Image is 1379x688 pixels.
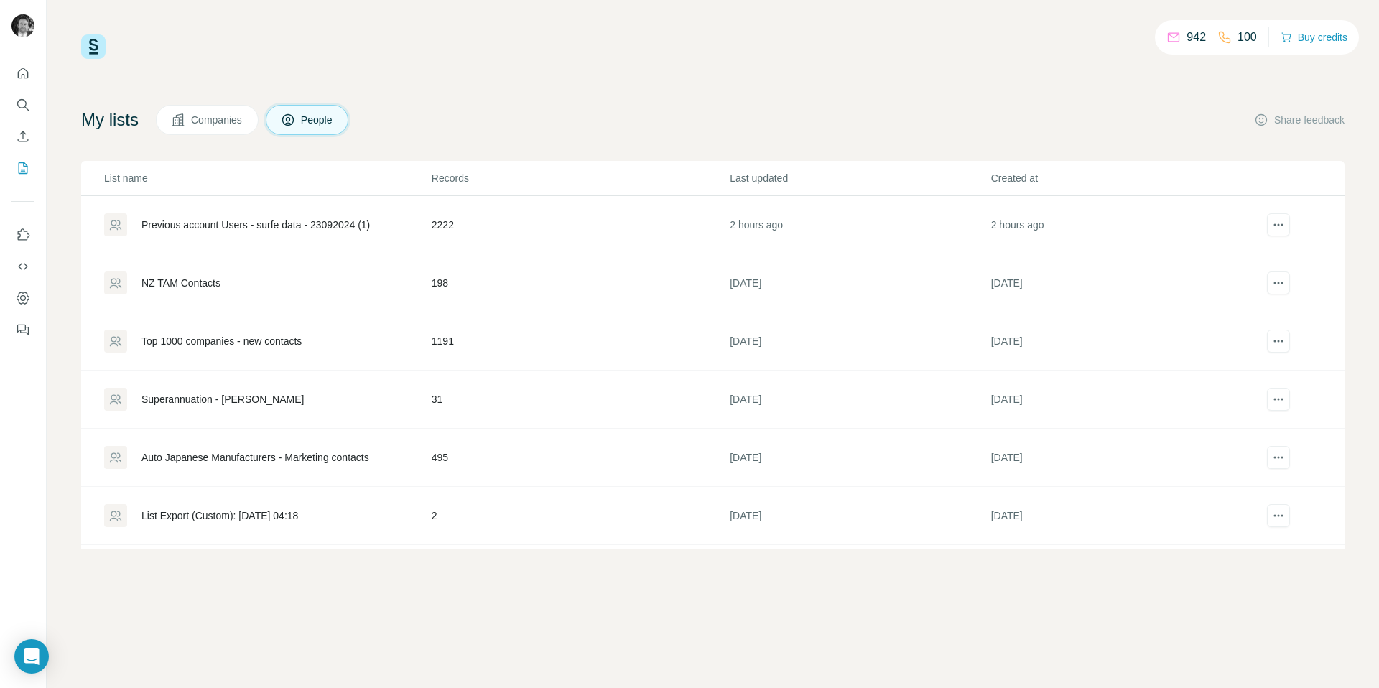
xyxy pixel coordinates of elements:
button: actions [1267,388,1290,411]
button: actions [1267,504,1290,527]
span: People [301,113,334,127]
button: Buy credits [1281,27,1347,47]
td: [DATE] [729,312,990,371]
td: 1191 [431,312,729,371]
button: Use Surfe on LinkedIn [11,222,34,248]
div: NZ TAM Contacts [141,276,220,290]
div: List Export (Custom): [DATE] 04:18 [141,508,298,523]
button: Dashboard [11,285,34,311]
p: Records [432,171,728,185]
button: Share feedback [1254,113,1345,127]
button: actions [1267,271,1290,294]
button: Use Surfe API [11,254,34,279]
button: Feedback [11,317,34,343]
img: Avatar [11,14,34,37]
div: Top 1000 companies - new contacts [141,334,302,348]
button: actions [1267,213,1290,236]
button: My lists [11,155,34,181]
div: Open Intercom Messenger [14,639,49,674]
td: 2 [431,487,729,545]
td: [DATE] [729,254,990,312]
td: [DATE] [729,429,990,487]
p: Last updated [730,171,989,185]
td: [DATE] [729,545,990,603]
td: [DATE] [990,371,1251,429]
td: [DATE] [990,312,1251,371]
td: [DATE] [990,487,1251,545]
td: 6 [431,545,729,603]
td: 495 [431,429,729,487]
button: Search [11,92,34,118]
h4: My lists [81,108,139,131]
img: Surfe Logo [81,34,106,59]
button: actions [1267,446,1290,469]
div: Superannuation - [PERSON_NAME] [141,392,304,406]
td: [DATE] [729,487,990,545]
td: [DATE] [990,429,1251,487]
td: 2 hours ago [990,196,1251,254]
td: 198 [431,254,729,312]
button: Quick start [11,60,34,86]
td: 2222 [431,196,729,254]
button: Enrich CSV [11,124,34,149]
div: Auto Japanese Manufacturers - Marketing contacts [141,450,369,465]
td: [DATE] [990,254,1251,312]
td: [DATE] [990,545,1251,603]
td: 31 [431,371,729,429]
span: Companies [191,113,243,127]
p: 100 [1238,29,1257,46]
p: Created at [991,171,1250,185]
td: 2 hours ago [729,196,990,254]
td: [DATE] [729,371,990,429]
button: actions [1267,330,1290,353]
div: Previous account Users - surfe data - 23092024 (1) [141,218,370,232]
p: List name [104,171,430,185]
p: 942 [1187,29,1206,46]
